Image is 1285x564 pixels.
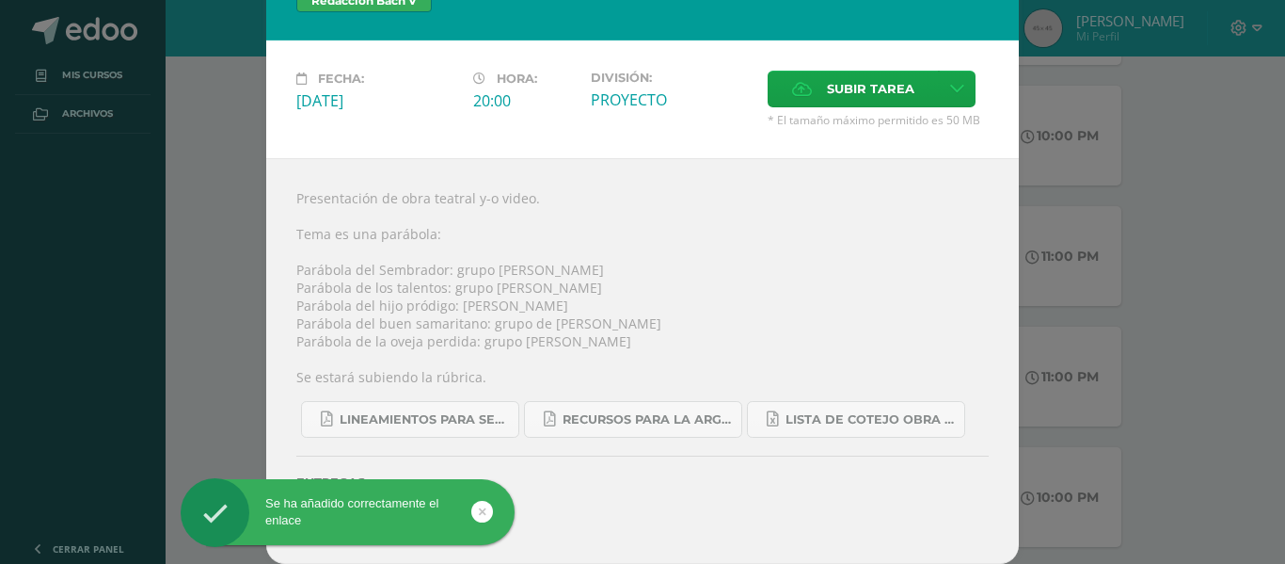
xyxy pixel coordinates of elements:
span: Fecha: [318,72,364,86]
div: 20:00 [473,90,576,111]
a: Lineamientos para selección de obra.pdf [301,401,519,438]
label: Entregas [296,475,989,490]
span: Lineamientos para selección de obra.pdf [340,412,509,427]
div: [DATE] [296,90,458,111]
span: Recursos para la argumentación.pdf [563,412,732,427]
div: Se ha añadido correctamente el enlace [181,495,515,529]
span: Hora: [497,72,537,86]
a: Recursos para la argumentación.pdf [524,401,742,438]
div: Presentación de obra teatral y-o video. Tema es una parábola: Parábola del Sembrador: grupo [PERS... [266,158,1019,564]
label: División: [591,71,753,85]
span: * El tamaño máximo permitido es 50 MB [768,112,989,128]
span: Lista de cotejo obra o cuento.xlsx [785,412,955,427]
a: Lista de cotejo obra o cuento.xlsx [747,401,965,438]
div: PROYECTO [591,89,753,110]
span: Subir tarea [827,72,914,106]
